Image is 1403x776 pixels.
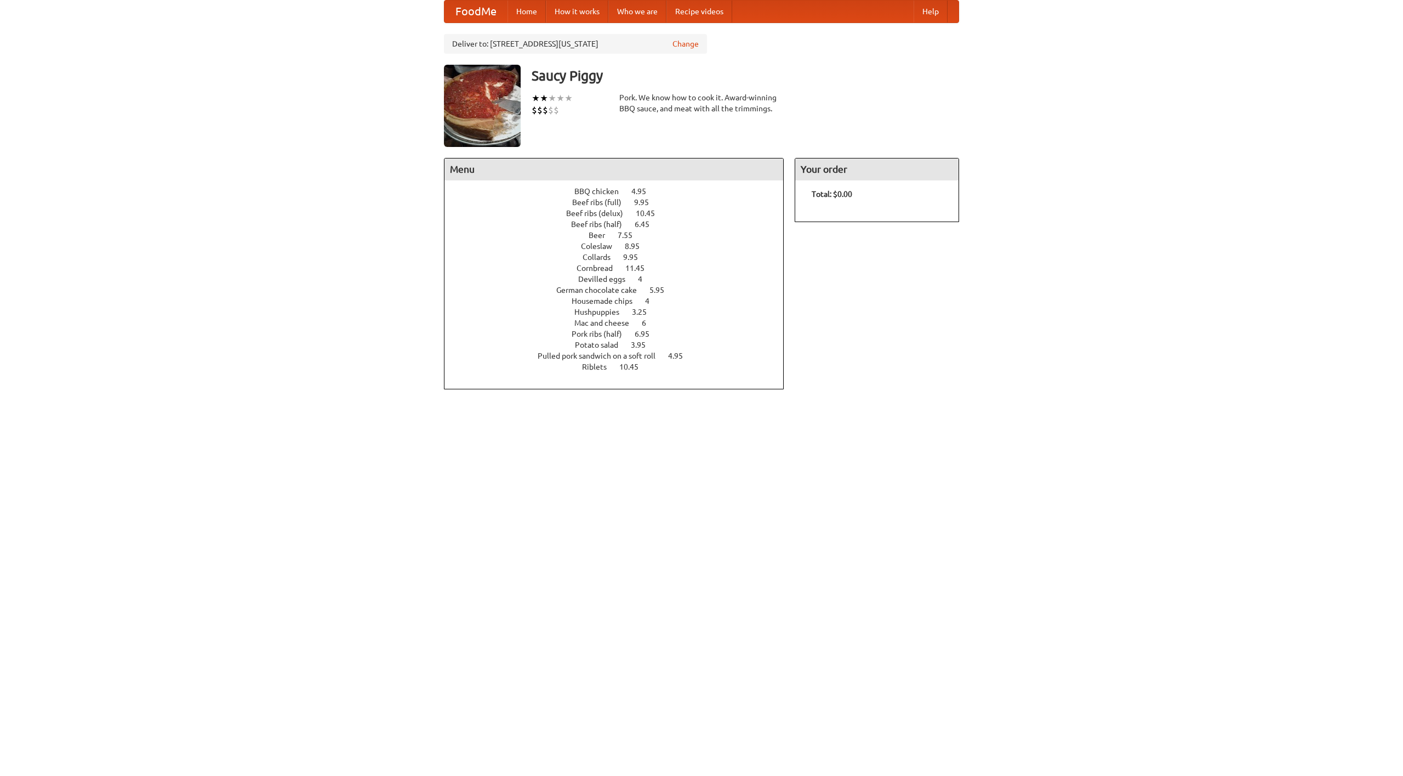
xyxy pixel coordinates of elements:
a: Coleslaw 8.95 [581,242,660,251]
div: Pork. We know how to cook it. Award-winning BBQ sauce, and meat with all the trimmings. [619,92,784,114]
div: Deliver to: [STREET_ADDRESS][US_STATE] [444,34,707,54]
span: 10.45 [636,209,666,218]
li: ★ [532,92,540,104]
li: ★ [540,92,548,104]
span: 6.45 [635,220,660,229]
span: Coleslaw [581,242,623,251]
span: 6.95 [635,330,660,338]
a: Recipe videos [666,1,732,22]
span: 4 [645,297,660,305]
a: Mac and cheese 6 [574,319,666,327]
a: How it works [546,1,608,22]
a: Pulled pork sandwich on a soft roll 4.95 [538,352,703,360]
span: 9.95 [634,198,660,207]
a: Hushpuppies 3.25 [574,308,667,316]
a: Cornbread 11.45 [577,264,665,273]
span: Potato salad [575,341,629,349]
span: 4.95 [668,352,694,360]
span: 6 [642,319,657,327]
span: Beef ribs (half) [571,220,633,229]
span: Cornbread [577,264,624,273]
span: 4 [638,275,653,284]
span: Riblets [582,362,618,371]
a: Potato salad 3.95 [575,341,666,349]
span: 8.95 [625,242,651,251]
span: 9.95 [623,253,649,262]
span: 10.45 [619,362,649,371]
a: Collards 9.95 [583,253,658,262]
span: Pulled pork sandwich on a soft roll [538,352,666,360]
a: Beef ribs (delux) 10.45 [566,209,675,218]
span: Beer [589,231,616,240]
a: Pork ribs (half) 6.95 [572,330,670,338]
li: $ [554,104,559,116]
a: Beef ribs (half) 6.45 [571,220,670,229]
h4: Your order [795,158,959,180]
li: $ [548,104,554,116]
a: Help [914,1,948,22]
a: Beef ribs (full) 9.95 [572,198,669,207]
span: Hushpuppies [574,308,630,316]
span: Collards [583,253,621,262]
a: FoodMe [444,1,507,22]
span: Beef ribs (delux) [566,209,634,218]
h3: Saucy Piggy [532,65,959,87]
span: 11.45 [625,264,655,273]
a: German chocolate cake 5.95 [556,286,685,294]
li: $ [532,104,537,116]
span: 7.55 [618,231,643,240]
span: Beef ribs (full) [572,198,632,207]
h4: Menu [444,158,783,180]
b: Total: $0.00 [812,190,852,199]
a: BBQ chicken 4.95 [574,187,666,196]
span: Housemade chips [572,297,643,305]
span: Mac and cheese [574,319,640,327]
span: Devilled eggs [578,275,636,284]
span: BBQ chicken [574,187,630,196]
a: Riblets 10.45 [582,362,659,371]
a: Home [507,1,546,22]
li: ★ [556,92,564,104]
span: German chocolate cake [556,286,648,294]
li: ★ [548,92,556,104]
a: Devilled eggs 4 [578,275,663,284]
span: 4.95 [631,187,657,196]
li: $ [543,104,548,116]
a: Change [672,38,699,49]
span: 3.95 [631,341,657,349]
img: angular.jpg [444,65,521,147]
span: 3.25 [632,308,658,316]
a: Who we are [608,1,666,22]
a: Beer 7.55 [589,231,653,240]
span: 5.95 [649,286,675,294]
span: Pork ribs (half) [572,330,633,338]
li: ★ [564,92,573,104]
li: $ [537,104,543,116]
a: Housemade chips 4 [572,297,670,305]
